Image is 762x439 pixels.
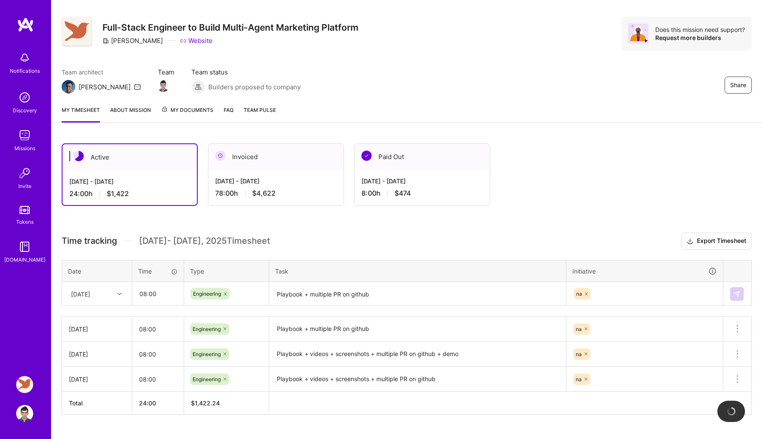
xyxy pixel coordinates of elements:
th: Date [62,260,132,282]
img: Avatar [628,23,648,44]
span: Team architect [62,68,141,77]
img: Company Logo [62,17,92,47]
span: Time tracking [62,236,117,246]
a: Robynn AI: Full-Stack Engineer to Build Multi-Agent Marketing Platform [14,376,35,393]
div: Time [138,267,178,276]
div: [DATE] [69,375,125,384]
div: Missions [14,144,35,153]
div: Invite [18,182,31,191]
span: Team status [191,68,301,77]
input: HH:MM [132,318,184,340]
img: Invoiced [215,151,225,161]
span: Engineering [193,291,221,297]
a: Team Member Avatar [158,78,169,93]
span: Builders proposed to company [208,83,301,91]
span: [DATE] - [DATE] , 2025 Timesheet [139,236,270,246]
textarea: Playbook + videos + screenshots + multiple PR on github + demo [270,342,565,366]
img: tokens [20,206,30,214]
img: Invite [16,165,33,182]
img: discovery [16,89,33,106]
div: [DATE] - [DATE] [69,177,190,186]
div: Request more builders [655,34,745,42]
span: Engineering [193,351,221,357]
img: Paid Out [361,151,372,161]
div: Paid Out [355,144,490,170]
th: Total [62,392,132,415]
img: guide book [16,238,33,255]
span: Team [158,68,174,77]
div: [DATE] [69,325,125,334]
textarea: Playbook + videos + screenshots + multiple PR on github [270,368,565,391]
div: [PERSON_NAME] [102,36,163,45]
div: 24:00 h [69,189,190,198]
th: 24:00 [132,392,184,415]
div: Initiative [572,266,717,276]
textarea: Playbook + multiple PR on github [270,317,565,341]
i: icon Download [687,237,694,246]
a: My Documents [161,105,213,123]
span: $1,422 [107,189,129,198]
div: [DATE] - [DATE] [361,177,483,185]
img: teamwork [16,127,33,144]
input: HH:MM [132,368,184,391]
img: loading [727,407,736,416]
input: HH:MM [132,343,184,365]
button: Export Timesheet [681,233,752,250]
div: null [730,287,745,301]
span: $474 [395,189,411,198]
a: About Mission [110,105,151,123]
th: Type [184,260,269,282]
div: Active [63,144,197,170]
span: Engineering [193,376,221,382]
span: $ 1,422.24 [191,399,220,407]
th: Task [269,260,566,282]
textarea: Playbook + multiple PR on github [270,283,565,305]
div: Discovery [13,106,37,115]
div: 8:00 h [361,189,483,198]
span: na [576,351,582,357]
input: HH:MM [133,282,183,305]
h3: Full-Stack Engineer to Build Multi-Agent Marketing Platform [102,22,358,33]
a: Website [180,36,213,45]
span: Team Pulse [244,107,276,113]
span: Share [730,81,746,89]
a: User Avatar [14,405,35,422]
span: My Documents [161,105,213,115]
i: icon Mail [134,83,141,90]
a: My timesheet [62,105,100,123]
a: FAQ [224,105,233,123]
div: Tokens [16,217,34,226]
div: 78:00 h [215,189,337,198]
div: [DATE] - [DATE] [215,177,337,185]
img: Active [74,151,84,161]
i: icon Chevron [117,292,122,296]
div: Notifications [10,66,40,75]
img: logo [17,17,34,32]
span: na [576,291,582,297]
img: Team Member Avatar [157,79,170,92]
span: $4,622 [252,189,276,198]
img: Builders proposed to company [191,80,205,94]
img: bell [16,49,33,66]
img: User Avatar [16,405,33,422]
span: na [576,326,582,332]
a: Team Pulse [244,105,276,123]
span: na [576,376,582,382]
i: icon CompanyGray [102,37,109,44]
div: Invoiced [208,144,344,170]
img: Team Architect [62,80,75,94]
div: [DATE] [69,350,125,359]
img: Submit [734,291,740,297]
div: [DOMAIN_NAME] [4,255,45,264]
div: [DATE] [71,289,90,298]
img: Robynn AI: Full-Stack Engineer to Build Multi-Agent Marketing Platform [16,376,33,393]
button: Share [725,77,752,94]
span: Engineering [193,326,221,332]
div: [PERSON_NAME] [79,83,131,91]
div: Does this mission need support? [655,26,745,34]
